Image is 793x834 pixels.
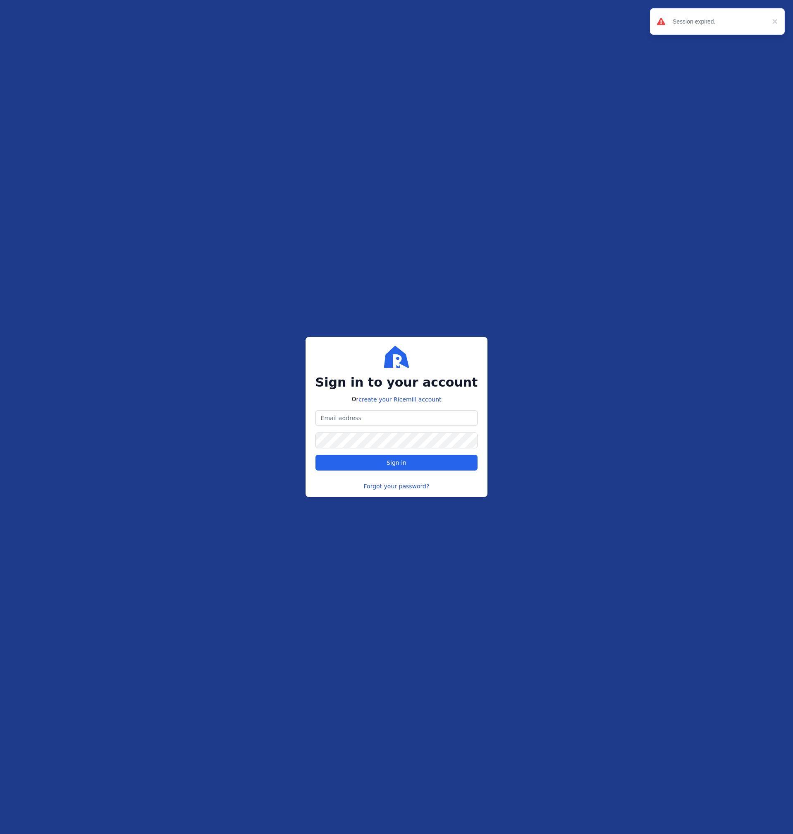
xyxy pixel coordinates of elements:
[768,17,778,26] button: close
[316,411,478,425] input: Email address
[383,344,410,370] img: Ricemill Logo
[364,482,430,490] a: Forgot your password?
[358,396,441,403] a: create your Ricemill account
[315,455,478,471] button: Sign in
[351,395,441,404] p: Or
[387,459,406,466] span: Sign in
[673,17,768,26] div: Session expired.
[315,375,478,390] h2: Sign in to your account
